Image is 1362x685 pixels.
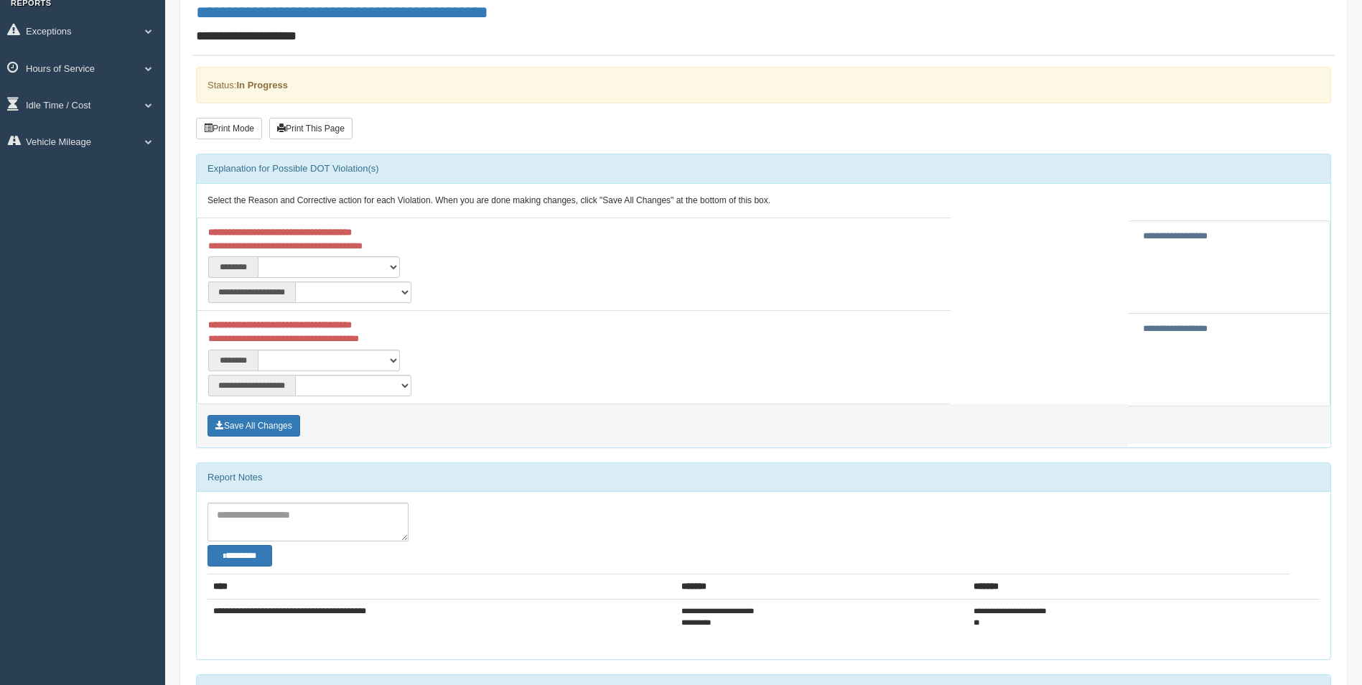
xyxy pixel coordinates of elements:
[197,463,1330,492] div: Report Notes
[197,184,1330,218] div: Select the Reason and Corrective action for each Violation. When you are done making changes, cli...
[236,80,288,90] strong: In Progress
[197,154,1330,183] div: Explanation for Possible DOT Violation(s)
[207,415,300,437] button: Save
[207,545,272,567] button: Change Filter Options
[269,118,353,139] button: Print This Page
[196,67,1331,103] div: Status:
[196,118,262,139] button: Print Mode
